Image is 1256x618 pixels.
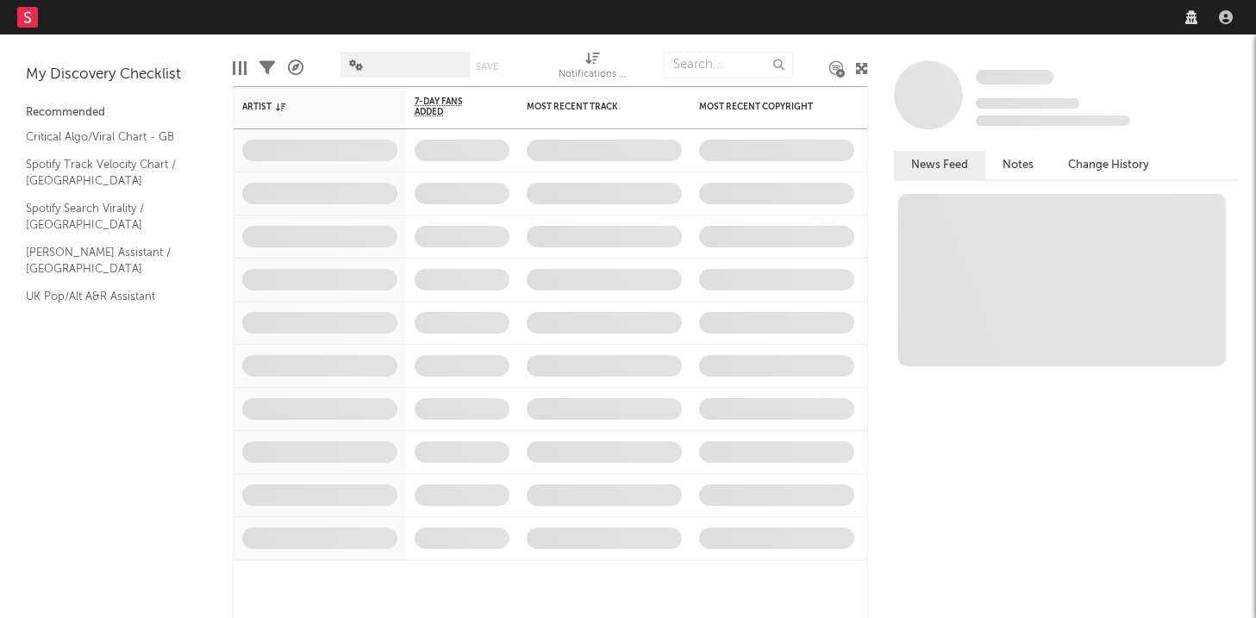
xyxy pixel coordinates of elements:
button: Notes [985,151,1051,179]
div: Most Recent Track [527,102,656,112]
button: News Feed [894,151,985,179]
span: 7-Day Fans Added [415,97,484,117]
div: Recommended [26,103,207,123]
div: Artist [242,102,372,112]
span: Some Artist [976,70,1053,84]
a: Spotify Search Virality / [GEOGRAPHIC_DATA] [26,199,190,234]
a: Critical Algo/Viral Chart - GB [26,128,190,147]
input: Search... [664,52,793,78]
a: Some Artist [976,69,1053,86]
button: Save [476,62,498,72]
div: Most Recent Copyright [699,102,828,112]
div: Notifications (Artist) [559,65,628,85]
a: [PERSON_NAME] Assistant / [GEOGRAPHIC_DATA] [26,243,190,278]
span: Tracking Since: [DATE] [976,98,1079,109]
a: Spotify Track Velocity Chart / [GEOGRAPHIC_DATA] [26,155,190,190]
div: My Discovery Checklist [26,65,207,85]
div: Notifications (Artist) [559,43,628,93]
a: UK Pop/Alt A&R Assistant [26,287,190,306]
button: Change History [1051,151,1166,179]
div: A&R Pipeline [288,43,303,93]
span: 0 fans last week [976,115,1130,126]
div: Filters [259,43,275,93]
div: Edit Columns [233,43,247,93]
